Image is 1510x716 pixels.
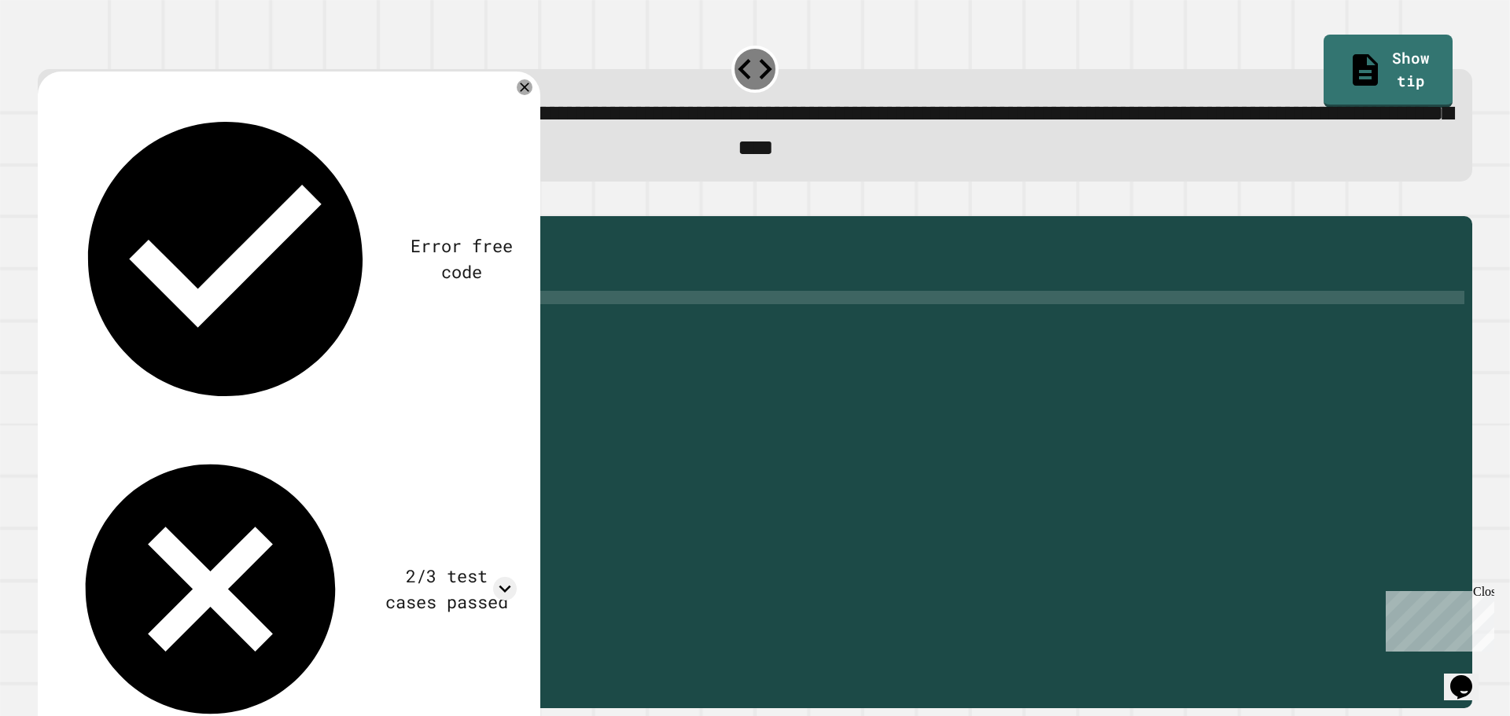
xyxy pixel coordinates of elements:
[376,563,517,615] div: 2/3 test cases passed
[1444,653,1494,700] iframe: chat widget
[1379,585,1494,652] iframe: chat widget
[6,6,109,100] div: Chat with us now!Close
[406,233,517,285] div: Error free code
[1324,35,1452,107] a: Show tip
